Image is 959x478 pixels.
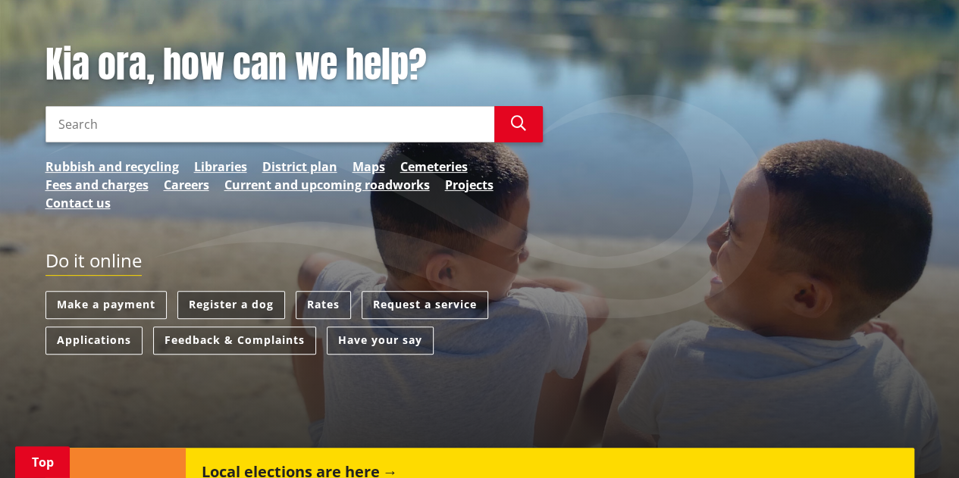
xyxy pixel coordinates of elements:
a: Have your say [327,326,434,355]
a: Maps [353,158,385,176]
a: Contact us [45,194,111,212]
a: Projects [445,176,494,194]
a: District plan [262,158,337,176]
a: Libraries [194,158,247,176]
a: Make a payment [45,291,167,319]
a: Request a service [362,291,488,319]
a: Top [15,446,70,478]
a: Applications [45,326,143,355]
h1: Kia ora, how can we help? [45,43,543,87]
a: Careers [164,176,209,194]
input: Search input [45,106,494,142]
a: Fees and charges [45,176,149,194]
a: Feedback & Complaints [153,326,316,355]
a: Current and upcoming roadworks [224,176,430,194]
a: Cemeteries [400,158,468,176]
h2: Do it online [45,250,142,276]
a: Register a dog [177,291,285,319]
a: Rates [296,291,351,319]
a: Rubbish and recycling [45,158,179,176]
iframe: Messenger Launcher [889,414,944,469]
